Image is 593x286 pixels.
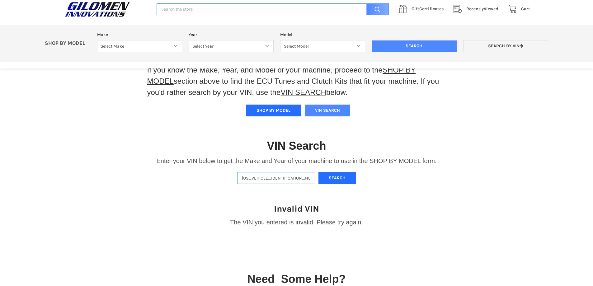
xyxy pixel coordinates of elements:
[318,172,356,184] button: Search
[147,64,446,98] p: If you know the Make, Year, and Model of your machine, proceed to the section above to find the E...
[147,66,416,85] a: SHOP BY MODEL
[63,2,150,17] a: GILOMEN INNOVATIONS
[63,2,132,17] img: GILOMEN INNOVATIONS
[267,139,326,153] h1: VIN Search
[189,31,274,38] label: Year
[466,6,484,12] span: Recently
[466,6,498,12] span: Viewed
[363,3,389,16] input: Search
[372,40,457,52] input: Search
[274,203,319,214] h1: Invalid VIN
[280,31,365,38] label: Model
[521,6,530,12] span: Cart
[463,40,548,52] a: Search by VIN
[280,88,326,96] a: VIN SEARCH
[157,3,389,16] input: Search the store
[395,5,450,13] a: GiftCertificates
[505,5,530,13] a: Cart
[412,6,419,12] span: Gift
[156,156,436,166] p: Enter your VIN below to get the Make and Year of your machine to use in the SHOP BY MODEL form.
[97,31,182,38] label: Make
[305,105,350,116] button: VIN SEARCH
[230,218,363,227] p: The VIN you entered is invalid. Please try again.
[42,40,94,47] p: SHOP BY MODEL
[412,6,444,12] span: Certificates
[450,5,505,13] a: RecentlyViewed
[237,172,315,184] input: Enter VIN of your machine
[246,105,301,116] button: SHOP BY MODEL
